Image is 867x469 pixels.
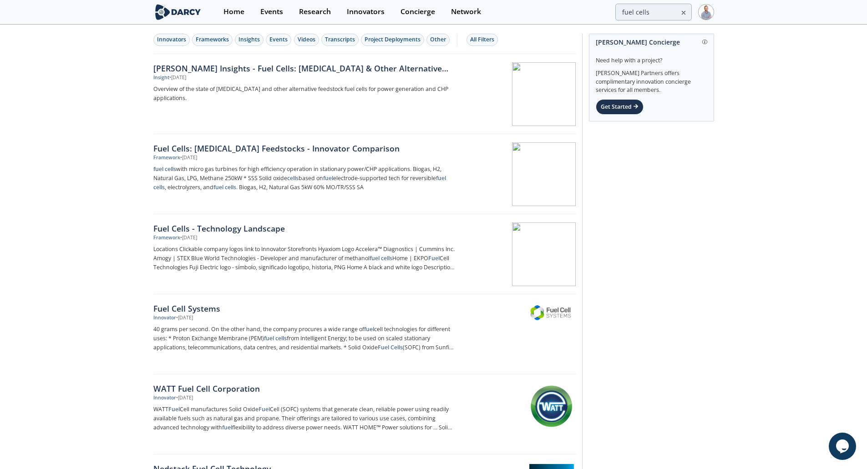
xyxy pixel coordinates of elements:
[153,234,180,242] div: Framework
[192,34,233,46] button: Frameworks
[222,424,232,431] strong: fuel
[428,254,440,262] strong: Fuel
[153,34,190,46] button: Innovators
[153,183,165,191] strong: cells
[153,294,576,374] a: Fuel Cell Systems Innovator •[DATE] 40 grams per second. On the other hand, the company procures ...
[299,8,331,15] div: Research
[153,383,455,394] div: WATT Fuel Cell Corporation
[596,99,644,115] div: Get Started
[426,34,450,46] button: Other
[153,405,455,432] p: WATT Cell manufactures Solid Oxide Cell (SOFC) systems that generate clean, reliable power using ...
[153,374,576,454] a: WATT Fuel Cell Corporation Innovator •[DATE] WATTFuelCell manufactures Solid OxideFuelCell (SOFC)...
[698,4,714,20] img: Profile
[153,134,576,214] a: Fuel Cells: [MEDICAL_DATA] Feedstocks - Innovator Comparison Framework •[DATE] fuel cellswith mic...
[180,234,197,242] div: • [DATE]
[381,254,392,262] strong: cells
[430,35,446,44] div: Other
[596,34,707,50] div: [PERSON_NAME] Concierge
[370,254,380,262] strong: fuel
[235,34,264,46] button: Insights
[401,8,435,15] div: Concierge
[529,384,574,429] img: WATT Fuel Cell Corporation
[466,34,498,46] button: All Filters
[238,35,260,44] div: Insights
[829,433,858,460] iframe: chat widget
[153,314,176,322] div: Innovator
[225,183,236,191] strong: cells
[157,35,186,44] div: Innovators
[153,54,576,134] a: [PERSON_NAME] Insights - Fuel Cells: [MEDICAL_DATA] & Other Alternative Feedstocks Insight •[DATE...
[169,74,186,81] div: • [DATE]
[529,304,574,321] img: Fuel Cell Systems
[470,35,494,44] div: All Filters
[269,35,288,44] div: Events
[596,50,707,65] div: Need help with a project?
[165,165,176,173] strong: cells
[294,34,319,46] button: Videos
[321,34,359,46] button: Transcripts
[196,35,229,44] div: Frameworks
[266,34,291,46] button: Events
[323,174,333,182] strong: fuel
[153,74,169,81] div: Insight
[153,85,455,103] p: Overview of the state of [MEDICAL_DATA] and other alternative feedstock fuel cells for power gene...
[153,165,455,192] p: with micro gas turbines for high efficiency operation in stationary power/CHP applications. Bioga...
[264,334,287,342] strong: fuel cells
[176,394,193,402] div: • [DATE]
[451,8,481,15] div: Network
[168,405,180,413] strong: Fuel
[364,325,374,333] strong: fuel
[176,314,193,322] div: • [DATE]
[365,35,421,44] div: Project Deployments
[153,222,455,234] div: Fuel Cells - Technology Landscape
[325,35,355,44] div: Transcripts
[347,8,385,15] div: Innovators
[153,62,455,74] div: [PERSON_NAME] Insights - Fuel Cells: [MEDICAL_DATA] & Other Alternative Feedstocks
[153,303,455,314] div: Fuel Cell Systems
[298,35,315,44] div: Videos
[287,174,299,182] strong: cells
[361,34,424,46] button: Project Deployments
[436,174,446,182] strong: fuel
[153,325,455,352] p: 40 grams per second. On the other hand, the company procures a wide range of cell technologies fo...
[223,8,244,15] div: Home
[153,165,163,173] strong: fuel
[260,8,283,15] div: Events
[259,405,270,413] strong: Fuel
[153,154,180,161] div: Framework
[615,4,692,20] input: Advanced Search
[702,40,707,45] img: information.svg
[378,343,403,351] strong: Fuel Cells
[153,4,203,20] img: logo-wide.svg
[596,65,707,95] div: [PERSON_NAME] Partners offers complimentary innovation concierge services for all members.
[180,154,197,161] div: • [DATE]
[153,214,576,294] a: Fuel Cells - Technology Landscape Framework •[DATE] Locations Clickable company logos link to Inn...
[213,183,223,191] strong: fuel
[153,394,176,402] div: Innovator
[153,142,455,154] div: Fuel Cells: [MEDICAL_DATA] Feedstocks - Innovator Comparison
[153,245,455,272] p: Locations Clickable company logos link to Innovator Storefronts Hyaxiom Logo Accelera™ Diagnostic...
